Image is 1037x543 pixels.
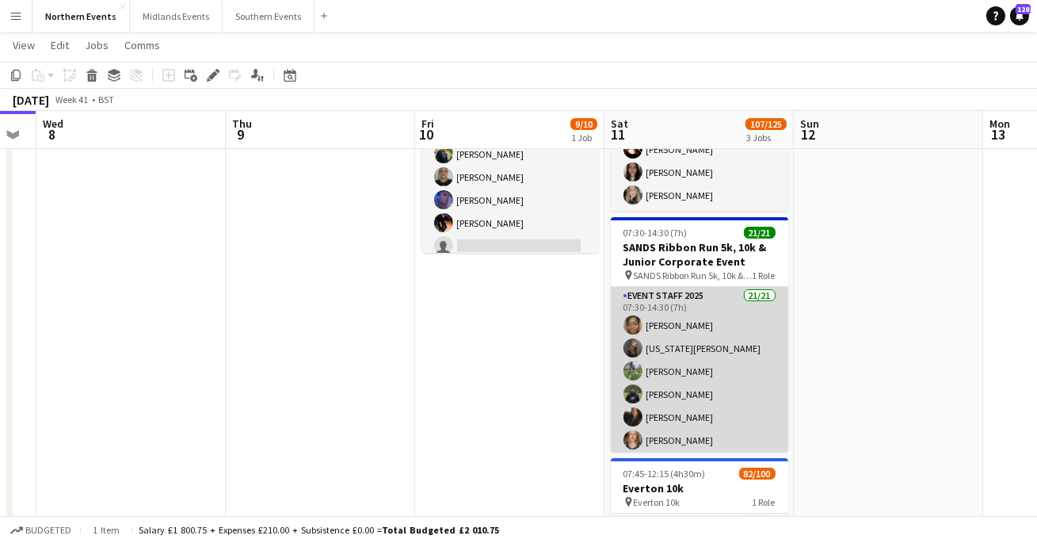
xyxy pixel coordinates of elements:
div: Salary £1 800.75 + Expenses £210.00 + Subsistence £0.00 = [139,524,499,536]
span: Everton 10k [634,496,681,508]
a: 128 [1010,6,1029,25]
h3: SANDS Ribbon Run 5k, 10k & Junior Corporate Event [611,240,788,269]
span: 8 [40,125,63,143]
span: Total Budgeted £2 010.75 [382,524,499,536]
span: View [13,38,35,52]
span: Budgeted [25,525,71,536]
span: Comms [124,38,160,52]
app-job-card: 07:30-14:30 (7h)21/21SANDS Ribbon Run 5k, 10k & Junior Corporate Event SANDS Ribbon Run 5k, 10k &... [611,217,788,452]
span: Sun [800,117,819,131]
span: 21/21 [744,227,776,239]
span: 1 Role [753,496,776,508]
span: 9/10 [570,118,597,130]
span: 07:45-12:15 (4h30m) [623,468,706,480]
span: 1 Role [753,270,776,281]
span: Fri [421,117,434,131]
span: 13 [987,125,1010,143]
span: 12 [798,125,819,143]
button: Northern Events [32,1,130,32]
button: Southern Events [223,1,315,32]
a: View [6,35,41,55]
span: 128 [1016,4,1031,14]
span: 10 [419,125,434,143]
a: Edit [44,35,75,55]
span: 9 [230,125,252,143]
span: 07:30-14:30 (7h) [623,227,688,239]
button: Midlands Events [130,1,223,32]
div: [DATE] [13,92,49,108]
span: Jobs [85,38,109,52]
span: Week 41 [52,94,92,105]
span: SANDS Ribbon Run 5k, 10k & Junior Corporate Event [634,270,753,281]
button: Budgeted [8,522,74,539]
div: BST [98,94,114,105]
span: Mon [989,117,1010,131]
div: 1 Job [571,132,597,143]
h3: Everton 10k [611,481,788,495]
span: 11 [608,125,628,143]
a: Jobs [78,35,115,55]
app-card-role: Kit Marshal4/406:15-12:15 (6h)[PERSON_NAME][PERSON_NAME][PERSON_NAME][PERSON_NAME] [611,88,788,211]
span: Sat [611,117,628,131]
span: 107/125 [745,118,787,130]
div: 3 Jobs [746,132,786,143]
span: Wed [43,117,63,131]
span: 1 item [87,524,125,536]
span: 82/100 [739,468,776,480]
span: Edit [51,38,69,52]
a: Comms [118,35,166,55]
span: Thu [232,117,252,131]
